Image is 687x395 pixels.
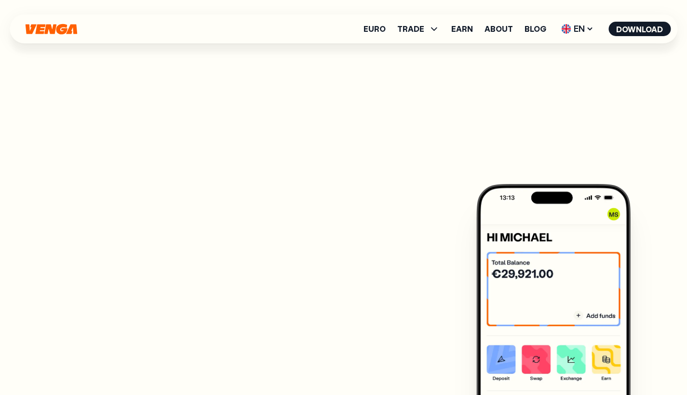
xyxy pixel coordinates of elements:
a: Earn [451,25,473,33]
button: Download [608,22,671,36]
span: TRADE [397,23,440,35]
a: About [485,25,513,33]
span: TRADE [397,25,424,33]
img: flag-uk [561,24,571,34]
svg: Home [24,24,78,35]
a: Euro [364,25,386,33]
span: EN [558,21,597,37]
a: Blog [525,25,546,33]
